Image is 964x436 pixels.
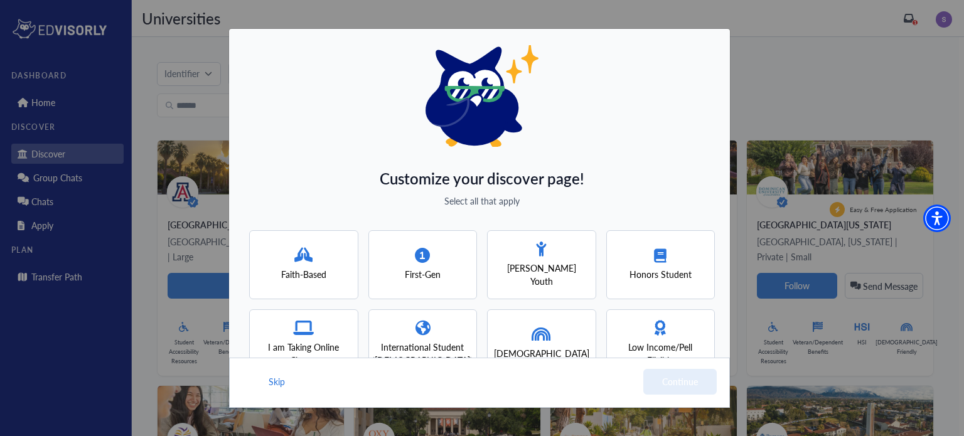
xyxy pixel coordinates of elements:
[281,268,326,281] span: Faith-Based
[372,341,473,367] span: International Student ([DEMOGRAPHIC_DATA])
[405,268,441,281] span: First-Gen
[426,45,538,147] img: eddy logo
[444,194,520,208] span: Select all that apply
[629,268,692,281] span: Honors Student
[618,341,704,367] span: Low Income/Pell Eligible
[923,205,951,232] div: Accessibility Menu
[260,341,347,367] span: I am Taking Online Classes
[498,262,585,288] span: [PERSON_NAME] Youth
[380,167,584,189] span: Customize your discover page!
[267,369,286,395] button: Skip
[494,347,589,360] span: [DEMOGRAPHIC_DATA]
